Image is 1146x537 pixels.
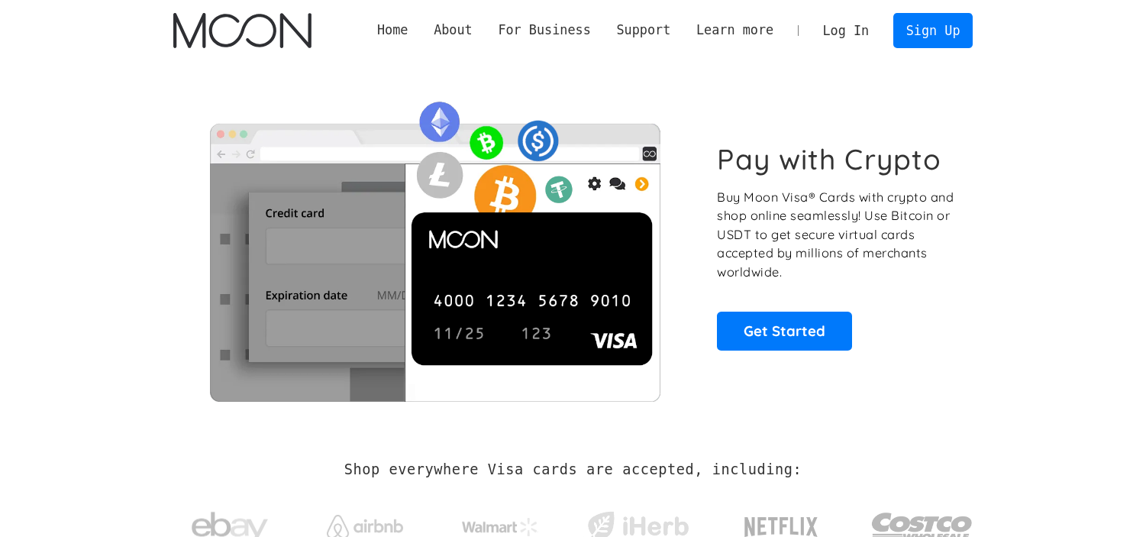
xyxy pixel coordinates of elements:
[717,142,941,176] h1: Pay with Crypto
[364,21,421,40] a: Home
[173,91,696,401] img: Moon Cards let you spend your crypto anywhere Visa is accepted.
[717,312,852,350] a: Get Started
[462,518,538,536] img: Walmart
[696,21,773,40] div: Learn more
[498,21,590,40] div: For Business
[616,21,670,40] div: Support
[717,188,956,282] p: Buy Moon Visa® Cards with crypto and shop online seamlessly! Use Bitcoin or USDT to get secure vi...
[683,21,786,40] div: Learn more
[173,13,312,48] img: Moon Logo
[486,21,604,40] div: For Business
[434,21,473,40] div: About
[810,14,882,47] a: Log In
[893,13,973,47] a: Sign Up
[344,461,802,478] h2: Shop everywhere Visa cards are accepted, including:
[173,13,312,48] a: home
[421,21,485,40] div: About
[604,21,683,40] div: Support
